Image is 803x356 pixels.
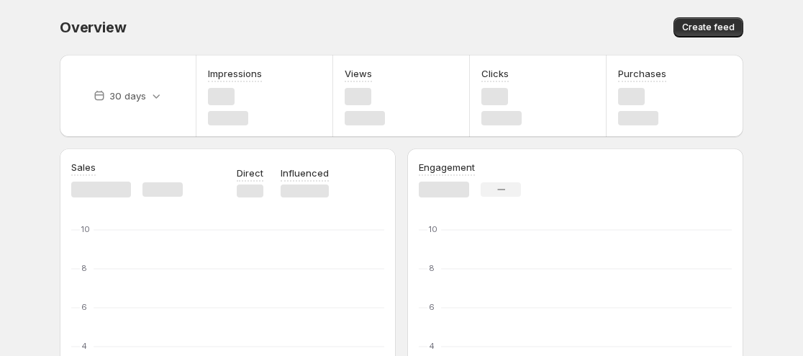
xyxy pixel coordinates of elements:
[682,22,735,33] span: Create feed
[429,302,435,312] text: 6
[481,66,509,81] h3: Clicks
[60,19,126,36] span: Overview
[673,17,743,37] button: Create feed
[618,66,666,81] h3: Purchases
[429,263,435,273] text: 8
[81,341,87,351] text: 4
[345,66,372,81] h3: Views
[81,224,90,234] text: 10
[281,166,329,180] p: Influenced
[237,166,263,180] p: Direct
[109,89,146,103] p: 30 days
[208,66,262,81] h3: Impressions
[419,160,475,174] h3: Engagement
[429,224,437,234] text: 10
[429,341,435,351] text: 4
[81,263,87,273] text: 8
[71,160,96,174] h3: Sales
[81,302,87,312] text: 6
